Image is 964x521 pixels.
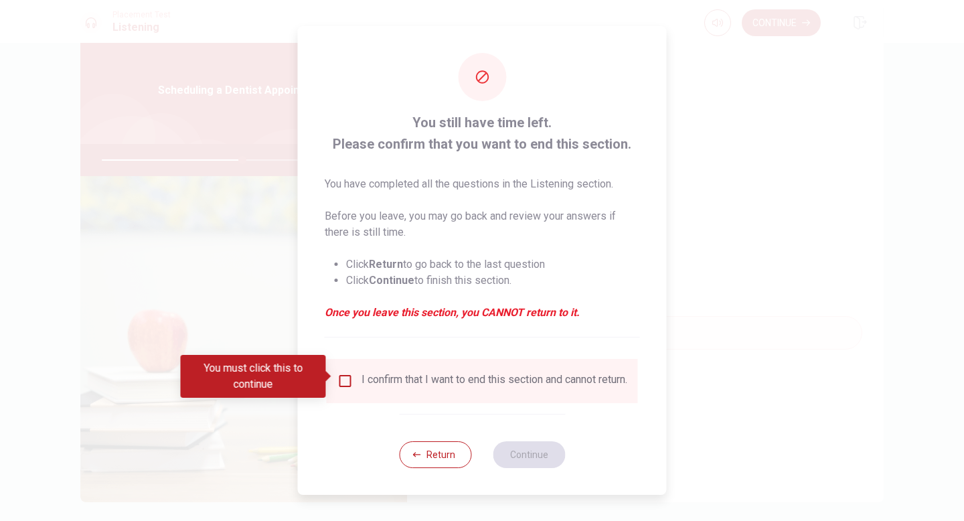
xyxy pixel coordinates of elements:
strong: Return [369,258,403,271]
li: Click to go back to the last question [346,256,640,273]
em: Once you leave this section, you CANNOT return to it. [325,305,640,321]
span: You must click this to continue [337,373,353,389]
li: Click to finish this section. [346,273,640,289]
p: You have completed all the questions in the Listening section. [325,176,640,192]
button: Continue [493,441,565,468]
strong: Continue [369,274,414,287]
p: Before you leave, you may go back and review your answers if there is still time. [325,208,640,240]
div: I confirm that I want to end this section and cannot return. [361,373,627,389]
div: You must click this to continue [181,355,326,398]
span: You still have time left. Please confirm that you want to end this section. [325,112,640,155]
button: Return [399,441,471,468]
